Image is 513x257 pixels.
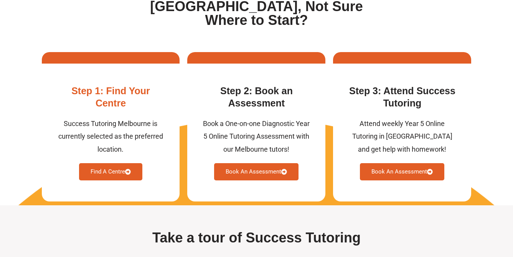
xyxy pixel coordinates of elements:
[348,117,456,156] div: Attend weekly Year 5 Online Tutoring in [GEOGRAPHIC_DATA] and get help with homework!​
[214,163,299,180] a: Book An Assessment
[381,170,513,257] iframe: Chat Widget
[360,163,444,180] a: Book An Assessment
[348,85,456,110] h3: Step 3: Attend Success Tutoring
[57,85,165,110] h3: Step 1: Find Your Centre
[62,229,451,247] h2: Take a tour of Success Tutoring
[203,117,310,156] div: Book a One-on-one Diagnostic Year 5 Online Tutoring Assessment with our Melbourne tutors!
[79,163,142,180] a: Find A Centre
[57,117,165,156] div: Success Tutoring Melbourne is currently selected as the preferred location.
[203,85,310,110] h3: Step 2: Book an Assessment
